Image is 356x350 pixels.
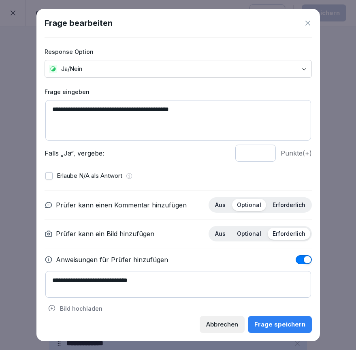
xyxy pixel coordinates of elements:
p: Falls „Ja“, vergebe: [45,148,230,158]
div: Abbrechen [206,320,238,329]
p: Optional [237,230,261,237]
h1: Frage bearbeiten [45,17,113,29]
p: Punkte (+) [281,148,312,158]
p: Erforderlich [273,201,305,209]
p: Aus [215,201,226,209]
button: Frage speichern [248,316,312,333]
p: Prüfer kann einen Kommentar hinzufügen [56,200,187,210]
p: Prüfer kann ein Bild hinzufügen [56,229,154,239]
p: Erlaube N/A als Antwort [57,171,122,181]
div: Frage speichern [254,320,305,329]
label: Response Option [45,47,312,56]
p: Bild hochladen [60,304,102,313]
p: Aus [215,230,226,237]
button: Abbrechen [200,316,245,333]
p: Erforderlich [273,230,305,237]
p: Optional [237,201,261,209]
label: Frage eingeben [45,87,312,96]
p: Anweisungen für Prüfer hinzufügen [56,255,168,265]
